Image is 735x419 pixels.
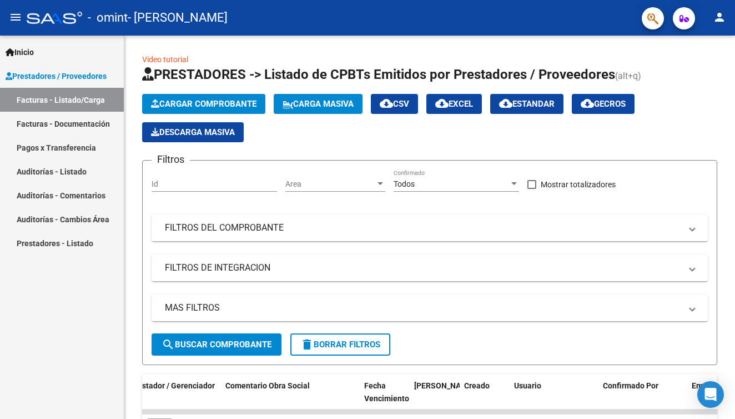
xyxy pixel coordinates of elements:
[414,381,474,390] span: [PERSON_NAME]
[152,333,281,356] button: Buscar Comprobante
[142,55,188,64] a: Video tutorial
[371,94,418,114] button: CSV
[87,381,215,390] span: Comentario Prestador / Gerenciador
[9,11,22,24] mat-icon: menu
[152,152,190,167] h3: Filtros
[290,333,390,356] button: Borrar Filtros
[435,97,449,110] mat-icon: cloud_download
[165,262,681,274] mat-panel-title: FILTROS DE INTEGRACION
[499,97,512,110] mat-icon: cloud_download
[697,381,724,408] div: Open Intercom Messenger
[6,46,34,58] span: Inicio
[581,99,626,109] span: Gecros
[142,122,244,142] button: Descarga Masiva
[162,340,271,350] span: Buscar Comprobante
[165,222,681,234] mat-panel-title: FILTROS DEL COMPROBANTE
[142,94,265,114] button: Cargar Comprobante
[380,99,409,109] span: CSV
[165,302,681,314] mat-panel-title: MAS FILTROS
[615,71,641,81] span: (alt+q)
[283,99,354,109] span: Carga Masiva
[394,179,415,188] span: Todos
[380,97,393,110] mat-icon: cloud_download
[514,381,541,390] span: Usuario
[162,338,175,351] mat-icon: search
[541,178,616,191] span: Mostrar totalizadores
[285,179,375,189] span: Area
[364,381,409,403] span: Fecha Vencimiento
[300,340,380,350] span: Borrar Filtros
[490,94,563,114] button: Estandar
[128,6,228,30] span: - [PERSON_NAME]
[225,381,310,390] span: Comentario Obra Social
[274,94,363,114] button: Carga Masiva
[713,11,726,24] mat-icon: person
[435,99,473,109] span: EXCEL
[464,381,490,390] span: Creado
[142,67,615,82] span: PRESTADORES -> Listado de CPBTs Emitidos por Prestadores / Proveedores
[151,127,235,137] span: Descarga Masiva
[151,99,256,109] span: Cargar Comprobante
[603,381,658,390] span: Confirmado Por
[152,215,708,241] mat-expansion-panel-header: FILTROS DEL COMPROBANTE
[152,255,708,281] mat-expansion-panel-header: FILTROS DE INTEGRACION
[6,70,107,82] span: Prestadores / Proveedores
[572,94,635,114] button: Gecros
[152,295,708,321] mat-expansion-panel-header: MAS FILTROS
[581,97,594,110] mat-icon: cloud_download
[426,94,482,114] button: EXCEL
[499,99,555,109] span: Estandar
[692,381,712,390] span: Email
[88,6,128,30] span: - omint
[300,338,314,351] mat-icon: delete
[142,122,244,142] app-download-masive: Descarga masiva de comprobantes (adjuntos)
